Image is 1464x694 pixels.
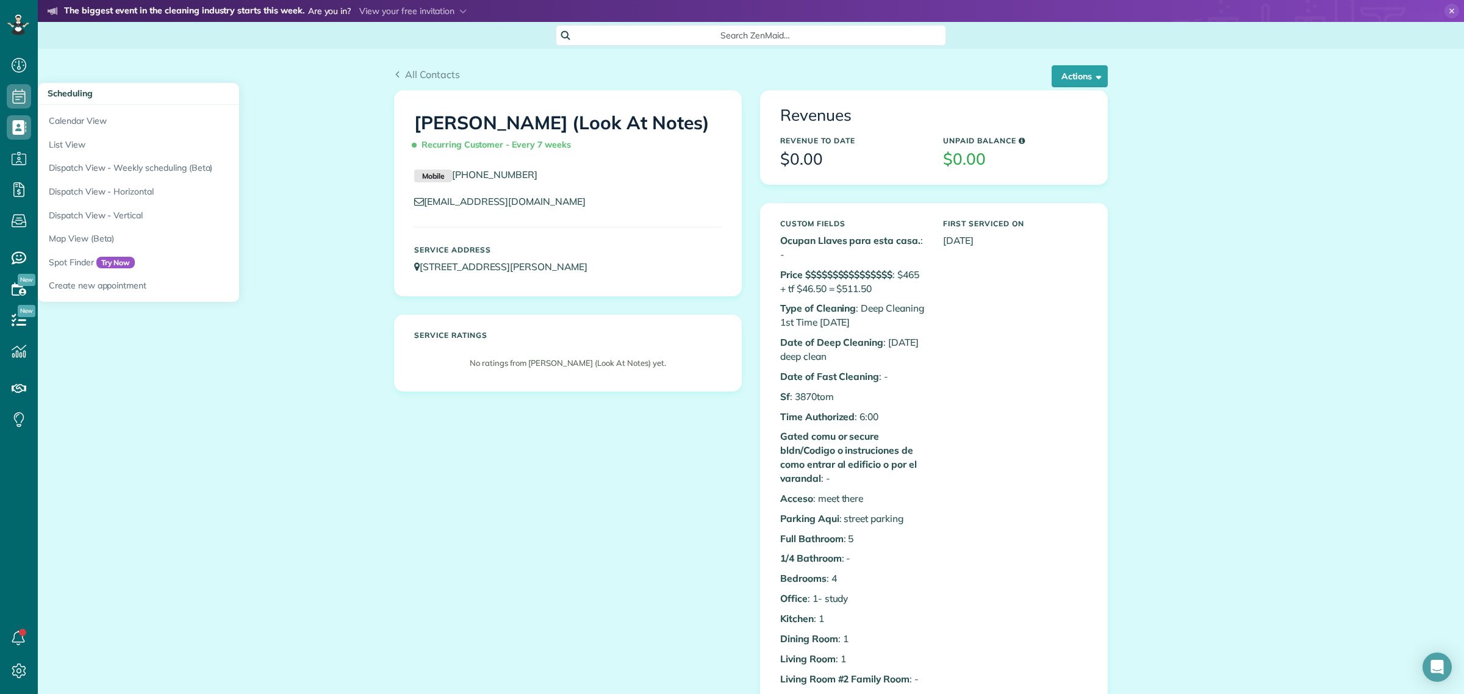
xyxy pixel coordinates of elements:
[780,268,925,296] p: : $465 + tf $46.50 = $511.50
[943,137,1088,145] h5: Unpaid Balance
[780,302,856,314] b: Type of Cleaning
[18,274,35,286] span: New
[38,227,343,251] a: Map View (Beta)
[64,5,304,18] strong: The biggest event in the cleaning industry starts this week.
[780,571,925,585] p: : 4
[38,251,343,274] a: Spot FinderTry Now
[96,257,135,269] span: Try Now
[943,151,1088,168] h3: $0.00
[780,336,883,348] b: Date of Deep Cleaning
[780,390,925,404] p: : 3870tom
[780,632,925,646] p: : 1
[780,673,910,685] b: Living Room #2 Family Room
[414,113,722,156] h1: [PERSON_NAME] (Look At Notes)
[780,552,842,564] b: 1/4 Bathroom
[780,653,836,665] b: Living Room
[780,512,925,526] p: : street parking
[780,268,892,281] b: Price $$$$$$$$$$$$$$$$
[405,68,460,80] span: All Contacts
[780,151,925,168] h3: $0.00
[780,632,838,645] b: Dining Room
[780,335,925,363] p: : [DATE] deep clean
[780,430,917,484] b: Gated comu or secure bldn/Codigo o instruciones de como entrar al edificio o por el varandal
[780,672,925,686] p: : -
[780,429,925,485] p: : -
[780,234,925,262] p: : -
[780,612,925,626] p: : 1
[1052,65,1108,87] button: Actions
[780,301,925,329] p: : Deep Cleaning 1st Time [DATE]
[780,370,879,382] b: Date of Fast Cleaning
[38,180,343,204] a: Dispatch View - Horizontal
[38,156,343,180] a: Dispatch View - Weekly scheduling (Beta)
[414,331,722,339] h5: Service ratings
[48,88,93,99] span: Scheduling
[38,133,343,157] a: List View
[48,21,536,37] li: The world’s leading virtual event for cleaning business owners.
[780,532,844,545] b: Full Bathroom
[780,652,925,666] p: : 1
[308,5,351,18] span: Are you in?
[38,105,343,133] a: Calendar View
[780,551,925,565] p: : -
[780,410,925,424] p: : 6:00
[780,512,839,524] b: Parking Aqui
[780,532,925,546] p: : 5
[1423,653,1452,682] div: Open Intercom Messenger
[394,67,460,82] a: All Contacts
[18,305,35,317] span: New
[780,137,925,145] h5: Revenue to Date
[780,592,925,606] p: : 1- study
[414,168,537,181] a: Mobile[PHONE_NUMBER]
[780,410,855,423] b: Time Authorized
[780,492,925,506] p: : meet there
[38,204,343,227] a: Dispatch View - Vertical
[414,134,576,156] span: Recurring Customer - Every 7 weeks
[780,612,814,624] b: Kitchen
[414,195,597,207] a: [EMAIL_ADDRESS][DOMAIN_NAME]
[414,170,452,183] small: Mobile
[943,220,1088,227] h5: First Serviced On
[780,107,1088,124] h3: Revenues
[780,390,790,402] b: Sf
[780,492,813,504] b: Acceso
[38,274,343,302] a: Create new appointment
[420,357,716,369] p: No ratings from [PERSON_NAME] (Look At Notes) yet.
[414,260,599,273] a: [STREET_ADDRESS][PERSON_NAME]
[414,246,722,254] h5: Service Address
[780,220,925,227] h5: Custom Fields
[780,370,925,384] p: : -
[780,234,920,246] b: Ocupan Llaves para esta casa.
[943,234,1088,248] p: [DATE]
[780,592,808,604] b: Office
[780,572,827,584] b: Bedrooms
